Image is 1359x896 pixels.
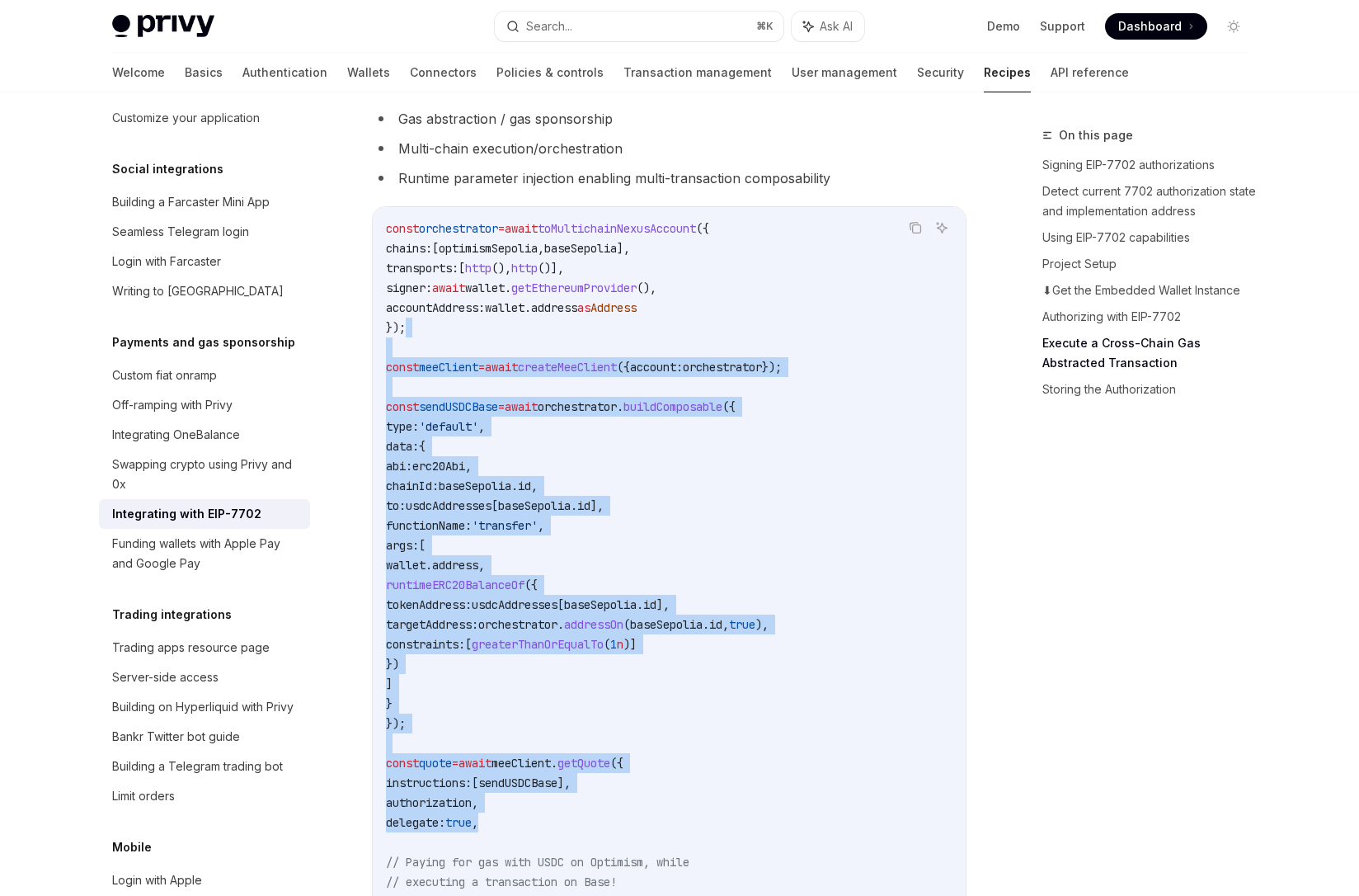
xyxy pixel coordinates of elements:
[755,617,769,632] span: ),
[99,663,310,692] a: Server-side access
[112,15,214,38] img: light logo
[722,617,729,632] span: ,
[1042,330,1260,376] a: Execute a Cross-Chain Gas Abstracted Transaction
[511,281,637,295] span: getEthereumProvider
[419,538,426,553] span: [
[729,617,755,632] span: true
[347,53,390,92] a: Wallets
[386,677,393,691] span: ]
[419,756,452,771] span: quote
[544,241,617,256] span: baseSepolia
[478,617,557,632] span: orchestrator
[531,479,538,493] span: ,
[386,399,419,414] span: const
[386,696,393,711] span: }
[820,18,853,35] span: Ask AI
[99,692,310,722] a: Building on Hyperliquid with Privy
[386,558,426,573] span: wallet
[1220,13,1247,40] button: Toggle dark mode
[99,752,310,781] a: Building a Telegram trading bot
[617,360,630,375] span: ({
[1042,376,1260,403] a: Storing the Authorization
[419,360,478,375] span: meeClient
[465,637,472,652] span: [
[498,221,505,236] span: =
[577,498,590,513] span: id
[564,597,637,612] span: baseSepolia
[495,12,783,41] button: Search...⌘K
[472,815,478,830] span: ,
[1105,13,1207,40] a: Dashboard
[465,261,491,276] span: http
[1040,18,1085,35] a: Support
[112,638,270,658] div: Trading apps resource page
[623,399,722,414] span: buildComposable
[439,479,511,493] span: baseSepolia
[465,281,505,295] span: wallet
[643,597,656,612] span: id
[242,53,327,92] a: Authentication
[99,781,310,811] a: Limit orders
[386,518,472,533] span: functionName:
[511,261,538,276] span: http
[637,597,643,612] span: .
[557,617,564,632] span: .
[99,361,310,390] a: Custom fiat onramp
[112,837,152,857] h5: Mobile
[99,529,310,578] a: Funding wallets with Apple Pay and Google Pay
[458,261,465,276] span: [
[526,17,572,36] div: Search...
[496,53,604,92] a: Policies & controls
[491,756,551,771] span: meeClient
[112,757,283,776] div: Building a Telegram trading bot
[610,756,623,771] span: ({
[538,518,544,533] span: ,
[917,53,964,92] a: Security
[112,192,270,212] div: Building a Farcaster Mini App
[792,53,897,92] a: User management
[617,399,623,414] span: .
[931,217,952,238] button: Ask AI
[439,241,538,256] span: optimismSepolia
[538,221,696,236] span: toMultichainNexusAccount
[465,459,472,474] span: ,
[419,221,498,236] span: orchestrator
[386,419,419,434] span: type:
[386,855,689,870] span: // Paying for gas with USDC on Optimism, while
[472,795,478,810] span: ,
[386,875,617,889] span: // executing a transaction on Base!
[386,597,472,612] span: tokenAddress:
[630,617,703,632] span: baseSepolia
[386,320,406,335] span: });
[557,776,571,790] span: ],
[112,727,240,747] div: Bankr Twitter bot guide
[478,558,485,573] span: ,
[112,504,261,524] div: Integrating with EIP-7702
[386,657,399,672] span: })
[99,276,310,306] a: Writing to [GEOGRAPHIC_DATA]
[1042,152,1260,178] a: Signing EIP-7702 authorizations
[112,252,221,271] div: Login with Farcaster
[99,187,310,217] a: Building a Farcaster Mini App
[445,815,472,830] span: true
[485,300,524,315] span: wallet
[432,558,478,573] span: address
[577,300,590,315] span: as
[386,459,412,474] span: abi:
[610,637,617,652] span: 1
[472,637,604,652] span: greaterThanOrEqualTo
[637,281,656,295] span: (),
[386,756,419,771] span: const
[386,479,439,493] span: chainId:
[99,390,310,420] a: Off-ramping with Privy
[99,722,310,752] a: Bankr Twitter bot guide
[99,450,310,499] a: Swapping crypto using Privy and 0x
[564,617,623,632] span: addressOn
[472,597,557,612] span: usdcAddresses
[505,399,538,414] span: await
[386,795,472,810] span: authorization
[984,53,1031,92] a: Recipes
[112,870,202,890] div: Login with Apple
[604,637,610,652] span: (
[617,241,630,256] span: ],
